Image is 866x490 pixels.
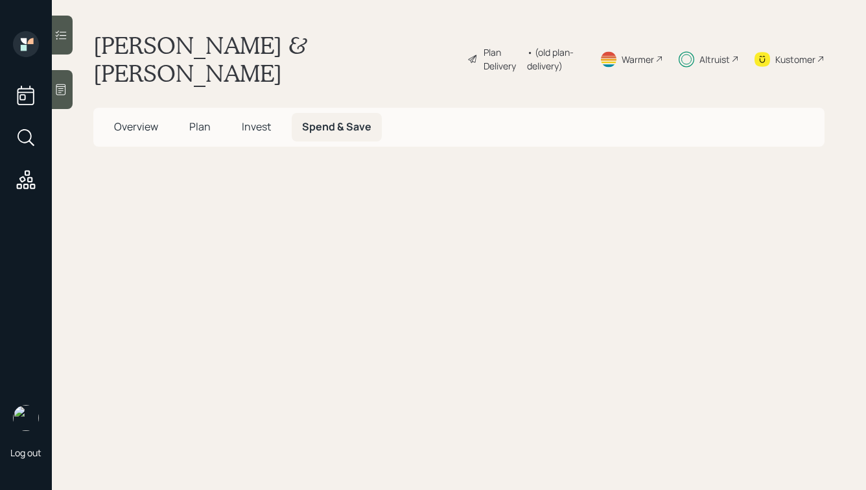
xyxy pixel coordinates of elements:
[775,53,815,66] div: Kustomer
[699,53,730,66] div: Altruist
[114,119,158,134] span: Overview
[302,119,371,134] span: Spend & Save
[10,447,41,459] div: Log out
[527,45,584,73] div: • (old plan-delivery)
[484,45,521,73] div: Plan Delivery
[242,119,271,134] span: Invest
[189,119,211,134] span: Plan
[622,53,654,66] div: Warmer
[93,31,457,87] h1: [PERSON_NAME] & [PERSON_NAME]
[13,405,39,431] img: hunter_neumayer.jpg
